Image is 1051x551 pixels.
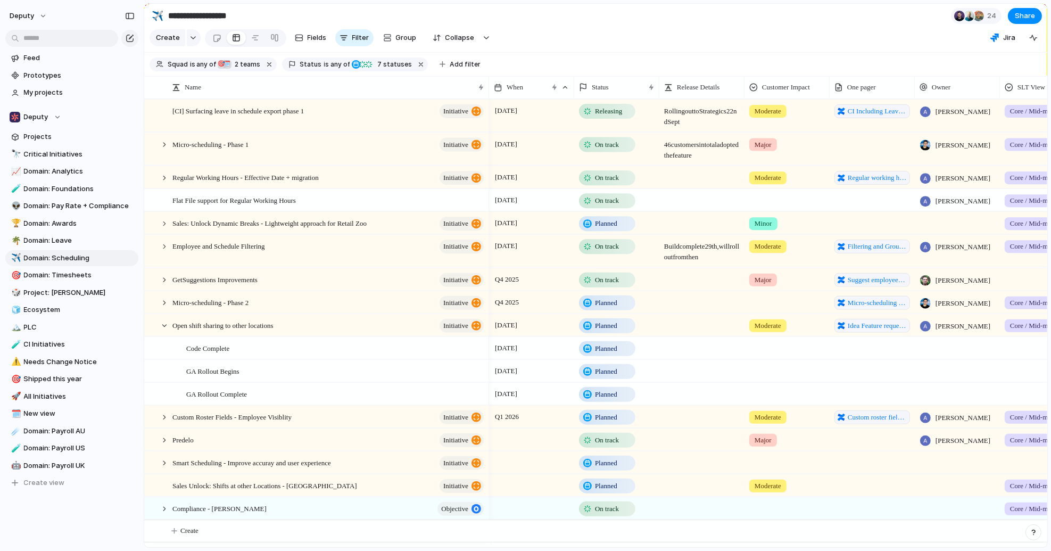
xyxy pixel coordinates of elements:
a: Feed [5,50,138,66]
span: Planned [595,389,617,399]
span: [DATE] [492,387,520,400]
span: 7 [374,60,383,68]
span: initiative [443,455,468,470]
span: Build complete 29th, will rollout from then [660,235,744,262]
span: initiative [443,409,468,424]
button: ✈️ [149,7,166,24]
div: 📈Domain: Analytics [5,163,138,179]
a: 🎯Domain: Timesheets [5,267,138,283]
span: [PERSON_NAME] [936,275,990,285]
button: Collapse [426,29,480,46]
span: is [324,60,329,69]
span: [DATE] [492,104,520,117]
div: ✈️ [152,9,163,23]
div: 🎲Project: [PERSON_NAME] [5,285,138,301]
span: [PERSON_NAME] [936,435,990,446]
div: 🏔️ [11,321,19,333]
span: Add filter [450,60,481,69]
span: Squad [168,60,188,69]
button: 📈 [10,166,20,177]
span: Create [180,525,198,536]
button: isany of [322,59,352,70]
button: initiative [440,433,484,447]
span: [PERSON_NAME] [936,298,990,308]
span: any of [329,60,350,69]
div: 🧪 [11,339,19,351]
span: Regular Working Hours - Effective Date + migration [172,171,319,183]
span: On track [595,172,619,183]
button: 🏔️ [10,322,20,333]
span: GA Rollout Begins [186,364,239,376]
span: Projects [24,131,135,142]
span: Moderate [755,106,781,117]
span: CI Including Leave on the Schedule Export Week by Area and Team Member [848,106,907,117]
span: Planned [595,480,617,491]
a: 🧪Domain: Payroll US [5,440,138,456]
span: Predelo [172,433,194,445]
div: 🚀 [11,390,19,402]
span: Micro-scheduling - Phase 1 [172,137,249,150]
span: GetSuggestions Improvements [172,273,258,285]
div: ⚠️ [11,356,19,368]
div: 🏆 [11,217,19,229]
span: Deputy [24,112,48,122]
a: 🤖Domain: Payroll UK [5,458,138,474]
span: Collapse [445,32,475,43]
span: initiative [443,216,468,231]
button: 🧪 [10,184,20,194]
div: 🧪 [11,442,19,455]
a: 🗓️New view [5,406,138,422]
div: 🔭Critical Initiatives [5,146,138,162]
span: Ecosystem [24,305,135,315]
span: Q1 2026 [492,410,522,423]
button: 🎯🗓️2 teams [217,59,263,70]
span: initiative [443,137,468,152]
span: [DATE] [492,137,520,150]
button: initiative [440,295,484,309]
span: Moderate [755,172,781,183]
div: 🎯 [11,373,19,385]
span: Shipped this year [24,374,135,384]
span: Major [755,274,772,285]
span: [DATE] [492,364,520,377]
span: Idea Feature request Shift sharing to other locations within the business [848,320,907,331]
span: On track [595,434,619,445]
span: Share [1015,11,1035,21]
button: initiative [440,104,484,118]
button: initiative [440,273,484,286]
button: Fields [291,29,331,46]
span: initiative [443,478,468,493]
span: [PERSON_NAME] [936,106,990,117]
span: Needs Change Notice [24,357,135,367]
span: New view [24,408,135,419]
button: Share [1008,8,1042,24]
span: Employee and Schedule Filtering [172,240,265,252]
span: Owner [932,82,950,93]
span: All Initiatives [24,391,135,402]
div: 🧊Ecosystem [5,302,138,318]
a: Prototypes [5,68,138,84]
button: Add filter [433,57,487,72]
span: Moderate [755,320,781,331]
span: On track [595,274,619,285]
span: Critical Initiatives [24,149,135,160]
a: Projects [5,129,138,145]
span: Domain: Pay Rate + Compliance [24,201,135,211]
span: initiative [443,239,468,254]
span: 24 [987,11,999,21]
span: [PERSON_NAME] [936,412,990,423]
button: Create view [5,475,138,491]
span: initiative [443,170,468,185]
span: Minor [755,218,772,229]
span: initiative [443,432,468,447]
button: 🤖 [10,460,20,471]
span: [PERSON_NAME] [936,242,990,252]
div: 🔭 [11,148,19,160]
span: On track [595,139,619,150]
span: Domain: Foundations [24,184,135,194]
button: 7 statuses [351,59,414,70]
span: Moderate [755,480,781,491]
span: Filtering and Grouping on the schedule [848,241,907,252]
div: 🧪 [11,183,19,195]
span: One pager [847,82,876,93]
